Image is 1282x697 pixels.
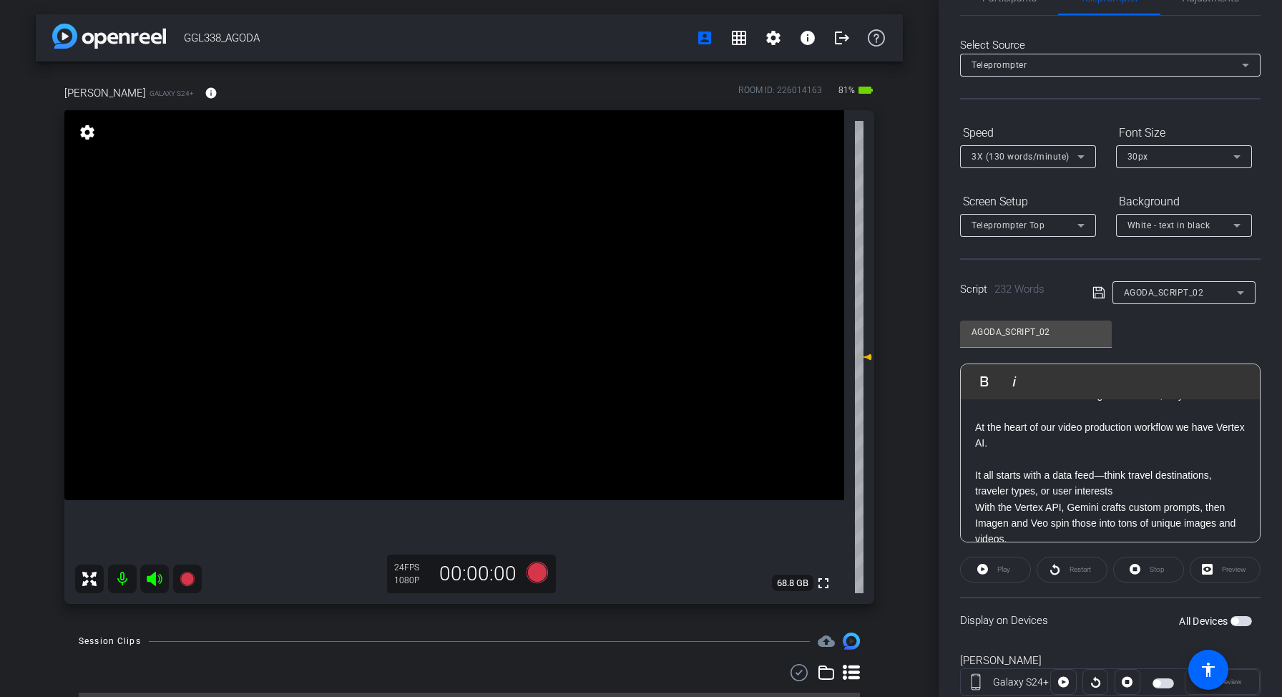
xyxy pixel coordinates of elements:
div: Font Size [1116,121,1252,145]
mat-icon: grid_on [730,29,748,47]
span: 81% [836,79,857,102]
p: It all starts with a data feed—think travel destinations, traveler types, or user interests [975,467,1246,499]
div: Session Clips [79,634,141,648]
mat-icon: accessibility [1200,661,1217,678]
span: Teleprompter Top [972,220,1044,230]
span: AGODA_SCRIPT_02 [1124,288,1204,298]
p: With the Vertex API, Gemini crafts custom prompts, then Imagen and Veo spin those into tons of un... [975,499,1246,547]
div: ROOM ID: 226014163 [738,84,822,104]
img: app-logo [52,24,166,49]
p: At the heart of our video production workflow we have Vertex AI. [975,419,1246,452]
mat-icon: settings [765,29,782,47]
mat-icon: settings [77,124,97,141]
span: 68.8 GB [772,575,813,592]
mat-icon: account_box [696,29,713,47]
span: FPS [404,562,419,572]
span: [PERSON_NAME] [64,85,146,101]
mat-icon: 0 dB [855,348,872,366]
div: Screen Setup [960,190,1096,214]
div: Script [960,281,1072,298]
mat-icon: battery_std [857,82,874,99]
img: Session clips [843,633,860,650]
mat-icon: cloud_upload [818,633,835,650]
div: Speed [960,121,1096,145]
div: 24 [394,562,430,573]
input: Title [972,323,1100,341]
span: GGL338_AGODA [184,24,688,52]
mat-icon: logout [833,29,851,47]
span: 30px [1127,152,1148,162]
span: Teleprompter [972,60,1027,70]
span: Galaxy S24+ [150,88,194,99]
label: All Devices [1179,614,1230,628]
div: Galaxy S24+ [991,675,1051,690]
mat-icon: info [799,29,816,47]
span: Destinations for your clips [818,633,835,650]
span: 3X (130 words/minute) [972,152,1070,162]
mat-icon: info [205,87,217,99]
div: Display on Devices [960,597,1261,643]
div: [PERSON_NAME] [960,653,1261,669]
div: 1080P [394,575,430,586]
mat-icon: fullscreen [815,575,832,592]
div: 00:00:00 [430,562,526,586]
div: Background [1116,190,1252,214]
div: Select Source [960,37,1261,54]
span: White - text in black [1127,220,1210,230]
span: 232 Words [994,283,1044,296]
